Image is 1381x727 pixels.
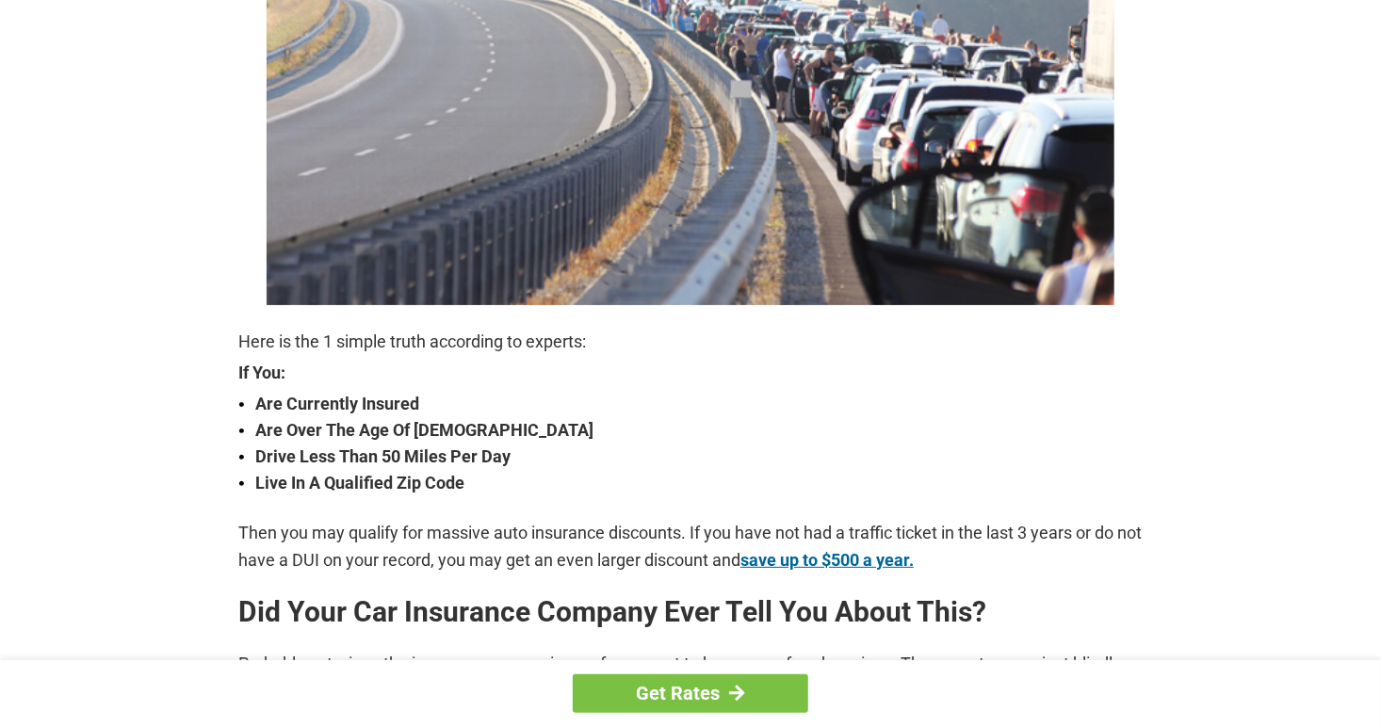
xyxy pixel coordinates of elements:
[255,391,1143,417] strong: Are Currently Insured
[238,520,1143,573] p: Then you may qualify for massive auto insurance discounts. If you have not had a traffic ticket i...
[255,417,1143,444] strong: Are Over The Age Of [DEMOGRAPHIC_DATA]
[255,444,1143,470] strong: Drive Less Than 50 Miles Per Day
[238,597,1143,627] h2: Did Your Car Insurance Company Ever Tell You About This?
[255,470,1143,496] strong: Live In A Qualified Zip Code
[238,329,1143,355] p: Here is the 1 simple truth according to experts:
[238,651,1143,703] p: Probably not, since the insurance companies prefer you not to be aware of such savings. They coun...
[238,364,1143,381] strong: If You:
[740,550,914,570] a: save up to $500 a year.
[573,674,808,713] a: Get Rates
